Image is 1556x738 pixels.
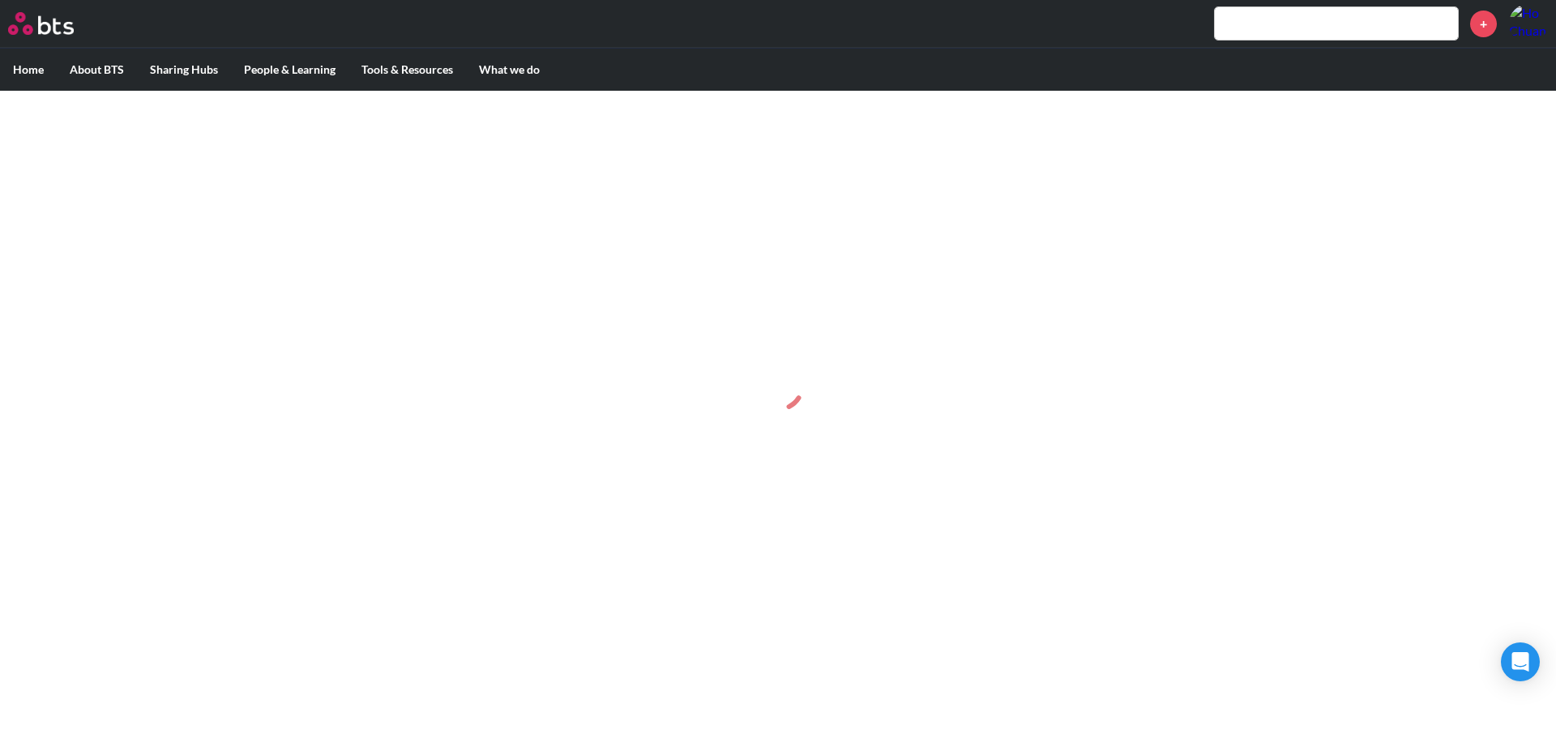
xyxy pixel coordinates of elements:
label: Tools & Resources [348,49,466,91]
label: People & Learning [231,49,348,91]
img: BTS Logo [8,12,74,35]
label: About BTS [57,49,137,91]
div: Open Intercom Messenger [1501,642,1540,681]
a: Go home [8,12,104,35]
img: Ho Chuan [1509,4,1548,43]
label: What we do [466,49,553,91]
label: Sharing Hubs [137,49,231,91]
a: + [1470,11,1497,37]
a: Profile [1509,4,1548,43]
